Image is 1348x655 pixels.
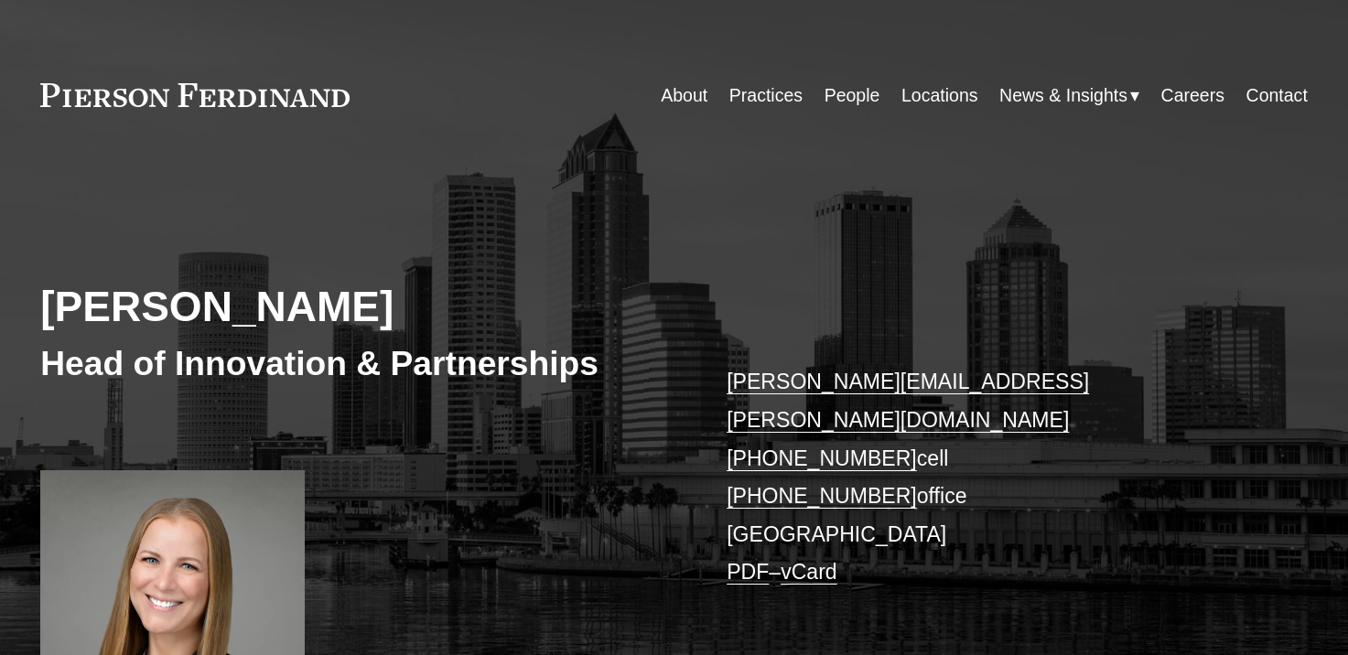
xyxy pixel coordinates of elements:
a: vCard [781,560,837,584]
a: Practices [729,78,803,113]
span: News & Insights [999,80,1127,112]
a: [PHONE_NUMBER] [727,484,917,508]
a: Locations [901,78,978,113]
a: Careers [1161,78,1224,113]
a: Contact [1246,78,1308,113]
a: PDF [727,560,769,584]
a: People [825,78,880,113]
h2: [PERSON_NAME] [40,282,674,333]
a: folder dropdown [999,78,1139,113]
a: About [661,78,707,113]
a: [PHONE_NUMBER] [727,446,917,470]
h3: Head of Innovation & Partnerships [40,342,674,384]
a: [PERSON_NAME][EMAIL_ADDRESS][PERSON_NAME][DOMAIN_NAME] [727,370,1089,432]
p: cell office [GEOGRAPHIC_DATA] – [727,363,1255,591]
